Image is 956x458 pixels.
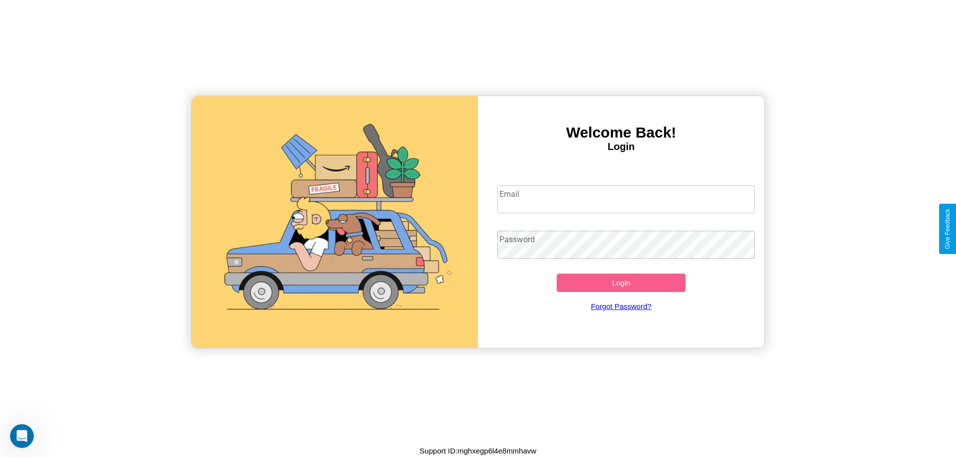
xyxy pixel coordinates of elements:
[10,424,34,448] iframe: Intercom live chat
[192,96,478,348] img: gif
[557,274,686,292] button: Login
[478,124,764,141] h3: Welcome Back!
[944,209,951,249] div: Give Feedback
[420,444,536,458] p: Support ID: mghxegp6l4e8mmhavw
[492,292,750,320] a: Forgot Password?
[478,141,764,153] h4: Login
